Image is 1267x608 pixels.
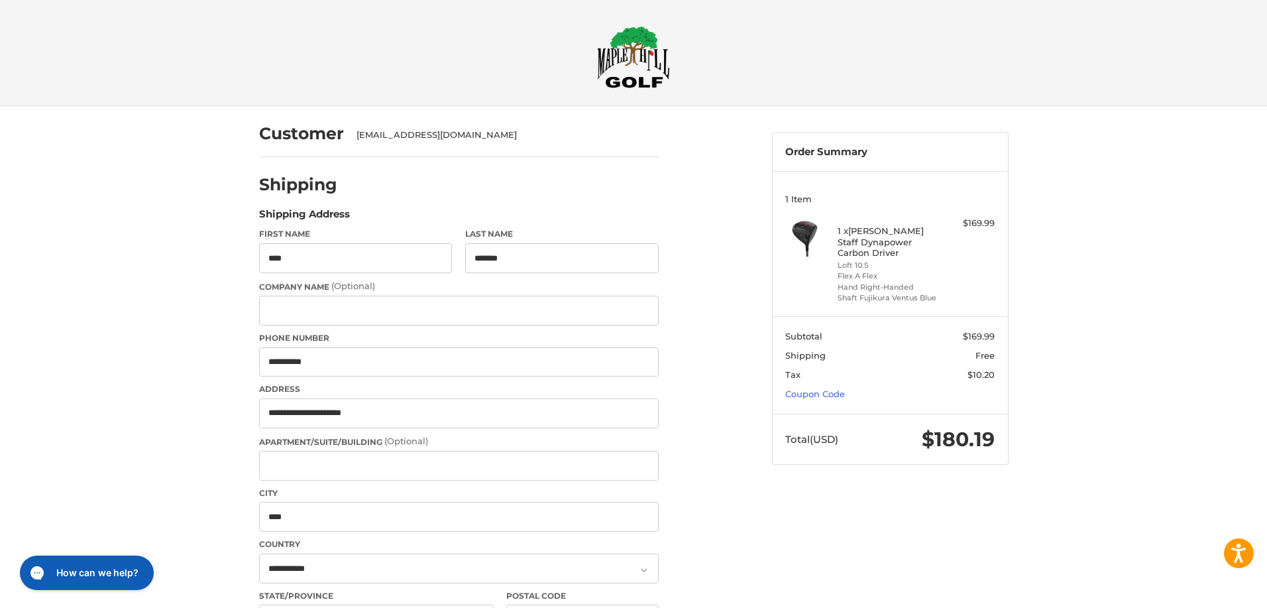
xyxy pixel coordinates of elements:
[259,435,659,448] label: Apartment/Suite/Building
[465,228,659,240] label: Last Name
[384,436,428,446] small: (Optional)
[785,146,995,158] h3: Order Summary
[838,282,939,293] li: Hand Right-Handed
[597,26,670,88] img: Maple Hill Golf
[963,331,995,341] span: $169.99
[785,331,822,341] span: Subtotal
[259,590,494,602] label: State/Province
[259,123,344,144] h2: Customer
[331,280,375,291] small: (Optional)
[259,538,659,550] label: Country
[785,194,995,204] h3: 1 Item
[357,129,645,142] div: [EMAIL_ADDRESS][DOMAIN_NAME]
[838,292,939,304] li: Shaft Fujikura Ventus Blue
[922,427,995,452] span: $180.19
[785,389,845,399] a: Coupon Code
[967,369,995,380] span: $10.20
[838,260,939,271] li: Loft 10.5
[942,217,995,230] div: $169.99
[785,350,826,361] span: Shipping
[13,551,158,595] iframe: Gorgias live chat messenger
[838,271,939,282] li: Flex A Flex
[785,369,800,380] span: Tax
[838,225,939,258] h4: 1 x [PERSON_NAME] Staff Dynapower Carbon Driver
[259,383,659,395] label: Address
[259,174,337,195] h2: Shipping
[259,332,659,344] label: Phone Number
[259,207,350,228] legend: Shipping Address
[975,350,995,361] span: Free
[259,280,659,293] label: Company Name
[506,590,659,602] label: Postal Code
[259,487,659,499] label: City
[259,228,453,240] label: First Name
[785,433,838,446] span: Total (USD)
